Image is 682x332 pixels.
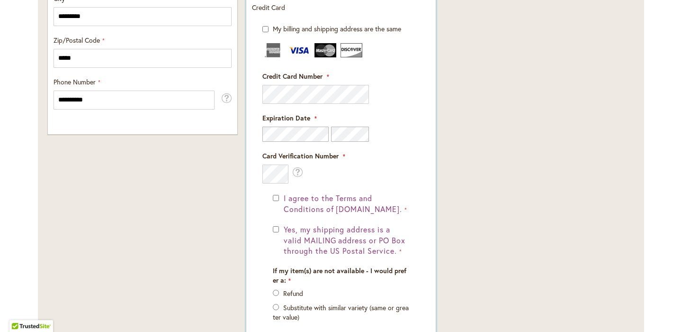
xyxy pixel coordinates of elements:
[262,113,310,122] span: Expiration Date
[262,43,284,57] img: American Express
[252,3,285,12] span: Credit Card
[314,43,336,57] img: MasterCard
[262,151,339,160] span: Card Verification Number
[54,77,96,86] span: Phone Number
[54,36,100,45] span: Zip/Postal Code
[284,193,402,214] span: I agree to the Terms and Conditions of [DOMAIN_NAME].
[273,303,409,322] label: Substitute with similar variety (same or greater value)
[283,289,303,298] label: Refund
[273,24,401,33] span: My billing and shipping address are the same
[341,43,362,57] img: Discover
[273,266,406,285] span: If my item(s) are not available - I would prefer a:
[288,43,310,57] img: Visa
[262,72,323,81] span: Credit Card Number
[7,298,34,325] iframe: Launch Accessibility Center
[284,224,405,256] span: Yes, my shipping address is a valid MAILING address or PO Box through the US Postal Service.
